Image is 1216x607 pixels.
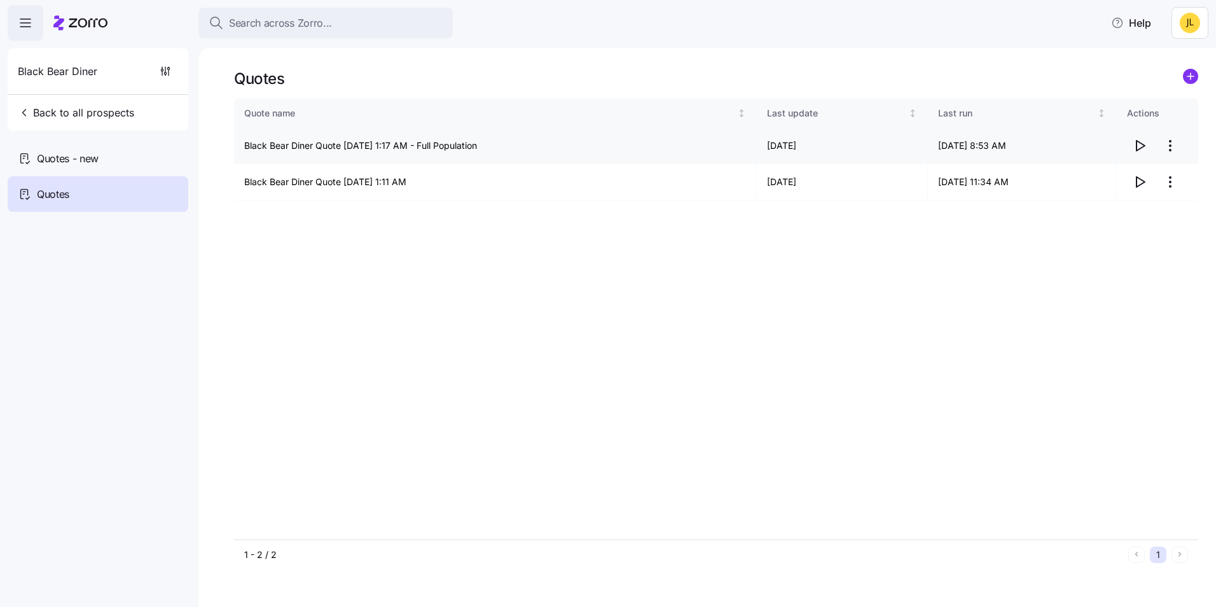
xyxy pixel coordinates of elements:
td: [DATE] 11:34 AM [928,164,1117,200]
div: 1 - 2 / 2 [244,548,1123,561]
span: Quotes [37,186,69,202]
th: Last runNot sorted [928,99,1117,128]
td: [DATE] 8:53 AM [928,128,1117,164]
div: Last run [938,106,1095,120]
svg: add icon [1183,69,1198,84]
div: Quote name [244,106,735,120]
a: Quotes [8,176,188,212]
div: Not sorted [1097,109,1106,118]
button: Search across Zorro... [198,8,453,38]
span: Help [1111,15,1151,31]
div: Not sorted [908,109,917,118]
td: Black Bear Diner Quote [DATE] 1:17 AM - Full Population [234,128,757,164]
td: [DATE] [757,128,928,164]
button: Back to all prospects [13,100,139,125]
span: Black Bear Diner [18,64,97,80]
button: Help [1101,10,1161,36]
div: Last update [767,106,906,120]
td: [DATE] [757,164,928,200]
button: 1 [1150,547,1166,563]
a: Quotes - new [8,141,188,176]
span: Quotes - new [37,151,99,167]
th: Quote nameNot sorted [234,99,757,128]
a: add icon [1183,69,1198,88]
div: Actions [1127,106,1188,120]
button: Next page [1171,547,1188,563]
span: Search across Zorro... [229,15,332,31]
td: Black Bear Diner Quote [DATE] 1:11 AM [234,164,757,200]
button: Previous page [1128,547,1145,563]
div: Not sorted [737,109,746,118]
h1: Quotes [234,69,284,88]
th: Last updateNot sorted [757,99,928,128]
img: 4bbb7b38fb27464b0c02eb484b724bf2 [1180,13,1200,33]
span: Back to all prospects [18,105,134,120]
